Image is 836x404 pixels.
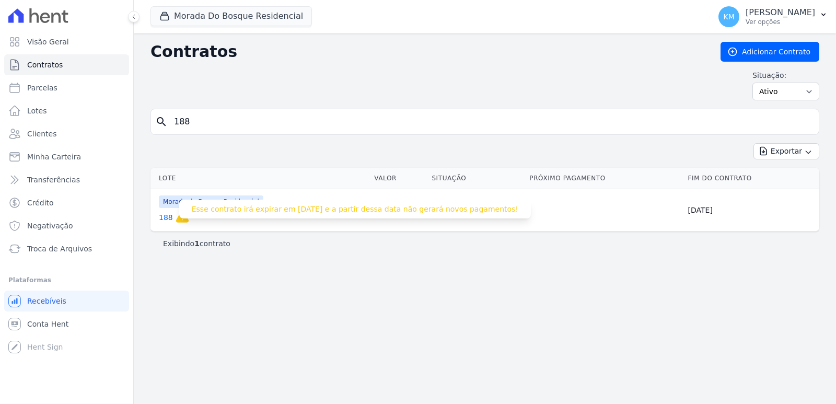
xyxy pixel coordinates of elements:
th: Situação [427,168,525,189]
button: Exportar [753,143,819,159]
span: Lotes [27,106,47,116]
b: 1 [194,239,200,248]
span: Transferências [27,175,80,185]
a: Contratos [4,54,129,75]
span: Contratos [27,60,63,70]
a: Clientes [4,123,129,144]
label: Situação: [752,70,819,80]
p: Exibindo contrato [163,238,230,249]
a: Crédito [4,192,129,213]
th: Próximo Pagamento [525,168,683,189]
span: Negativação [27,221,73,231]
a: Recebíveis [4,291,129,311]
a: Parcelas [4,77,129,98]
a: Adicionar Contrato [721,42,819,62]
input: Buscar por nome do lote [168,111,815,132]
span: Visão Geral [27,37,69,47]
a: Minha Carteira [4,146,129,167]
button: Morada Do Bosque Residencial [150,6,312,26]
td: [DATE] [684,189,819,232]
span: Clientes [27,129,56,139]
a: Lotes [4,100,129,121]
span: Esse contrato irá expirar em [DATE] e a partir dessa data não gerará novos pagamentos! [179,200,531,218]
h2: Contratos [150,42,704,61]
span: Parcelas [27,83,57,93]
button: KM [PERSON_NAME] Ver opções [710,2,836,31]
span: Minha Carteira [27,152,81,162]
span: Troca de Arquivos [27,244,92,254]
a: Negativação [4,215,129,236]
span: Recebíveis [27,296,66,306]
p: [PERSON_NAME] [746,7,815,18]
span: KM [723,13,734,20]
div: Plataformas [8,274,125,286]
a: Transferências [4,169,129,190]
th: Valor [370,168,427,189]
th: Fim do Contrato [684,168,819,189]
i: search [155,116,168,128]
a: Conta Hent [4,314,129,334]
p: Ver opções [746,18,815,26]
span: Conta Hent [27,319,68,329]
th: Lote [150,168,370,189]
a: Visão Geral [4,31,129,52]
a: Troca de Arquivos [4,238,129,259]
span: Crédito [27,198,54,208]
a: 188 [159,212,173,223]
span: Morada do Bosque Residencial [159,195,263,208]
